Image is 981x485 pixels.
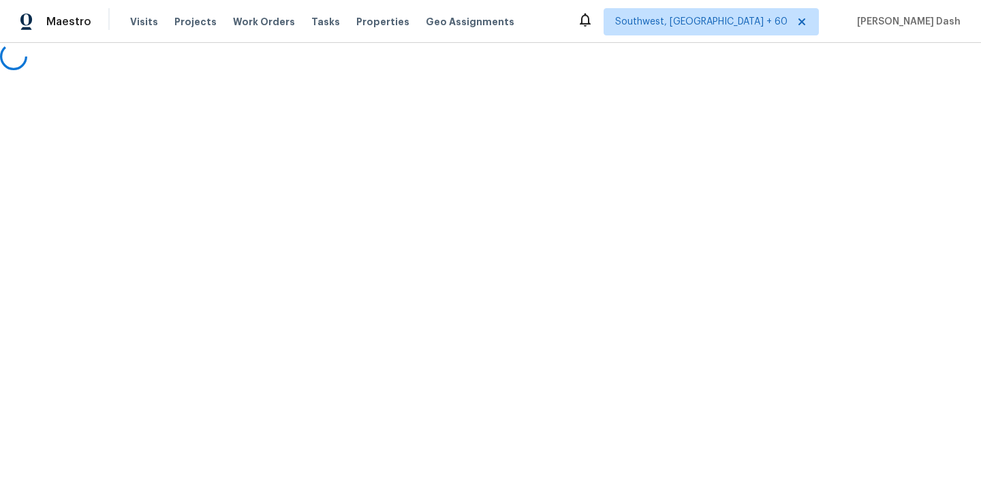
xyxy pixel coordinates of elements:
[174,15,217,29] span: Projects
[311,17,340,27] span: Tasks
[130,15,158,29] span: Visits
[233,15,295,29] span: Work Orders
[615,15,788,29] span: Southwest, [GEOGRAPHIC_DATA] + 60
[426,15,514,29] span: Geo Assignments
[356,15,409,29] span: Properties
[46,15,91,29] span: Maestro
[852,15,961,29] span: [PERSON_NAME] Dash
